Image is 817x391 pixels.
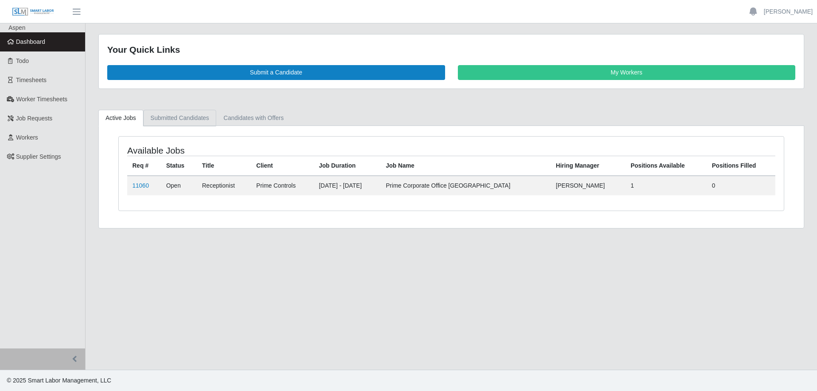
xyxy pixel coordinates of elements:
[16,96,67,103] span: Worker Timesheets
[458,65,796,80] a: My Workers
[551,176,626,195] td: [PERSON_NAME]
[107,43,795,57] div: Your Quick Links
[381,176,551,195] td: Prime Corporate Office [GEOGRAPHIC_DATA]
[16,77,47,83] span: Timesheets
[707,176,775,195] td: 0
[197,156,251,176] th: Title
[626,176,707,195] td: 1
[16,38,46,45] span: Dashboard
[216,110,291,126] a: Candidates with Offers
[16,57,29,64] span: Todo
[7,377,111,384] span: © 2025 Smart Labor Management, LLC
[12,7,54,17] img: SLM Logo
[127,145,390,156] h4: Available Jobs
[16,134,38,141] span: Workers
[314,176,380,195] td: [DATE] - [DATE]
[98,110,143,126] a: Active Jobs
[314,156,380,176] th: Job Duration
[16,115,53,122] span: Job Requests
[764,7,813,16] a: [PERSON_NAME]
[9,24,26,31] span: Aspen
[161,176,197,195] td: Open
[107,65,445,80] a: Submit a Candidate
[381,156,551,176] th: Job Name
[197,176,251,195] td: Receptionist
[251,176,314,195] td: Prime Controls
[707,156,775,176] th: Positions Filled
[251,156,314,176] th: Client
[143,110,217,126] a: Submitted Candidates
[16,153,61,160] span: Supplier Settings
[551,156,626,176] th: Hiring Manager
[626,156,707,176] th: Positions Available
[161,156,197,176] th: Status
[132,182,149,189] a: 11060
[127,156,161,176] th: Req #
